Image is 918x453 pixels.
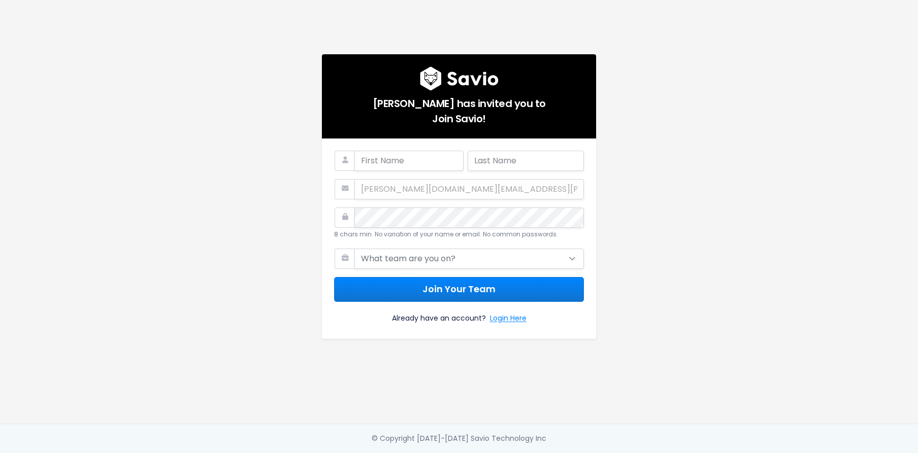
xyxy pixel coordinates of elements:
[420,66,499,91] img: logo600x187.a314fd40982d.png
[334,277,584,302] button: Join Your Team
[490,312,527,327] a: Login Here
[334,91,584,126] h5: [PERSON_NAME] has invited you to Join Savio!
[468,151,584,171] input: Last Name
[334,302,584,327] div: Already have an account?
[354,151,464,171] input: First Name
[372,432,546,445] div: © Copyright [DATE]-[DATE] Savio Technology Inc
[334,230,558,238] small: 8 chars min. No variation of your name or email. No common passwords.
